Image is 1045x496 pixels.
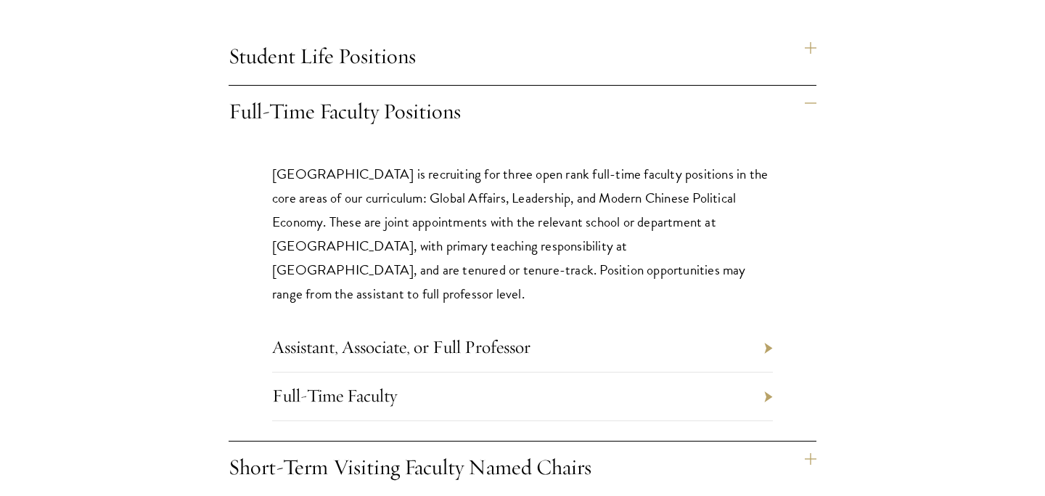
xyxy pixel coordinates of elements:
h4: Short-Term Visiting Faculty Named Chairs [229,442,816,496]
a: Full-Time Faculty [272,384,397,407]
h4: Full-Time Faculty Positions [229,86,816,140]
h4: Student Life Positions [229,31,816,85]
p: [GEOGRAPHIC_DATA] is recruiting for three open rank full-time faculty positions in the core areas... [272,162,773,306]
a: Assistant, Associate, or Full Professor [272,336,530,358]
